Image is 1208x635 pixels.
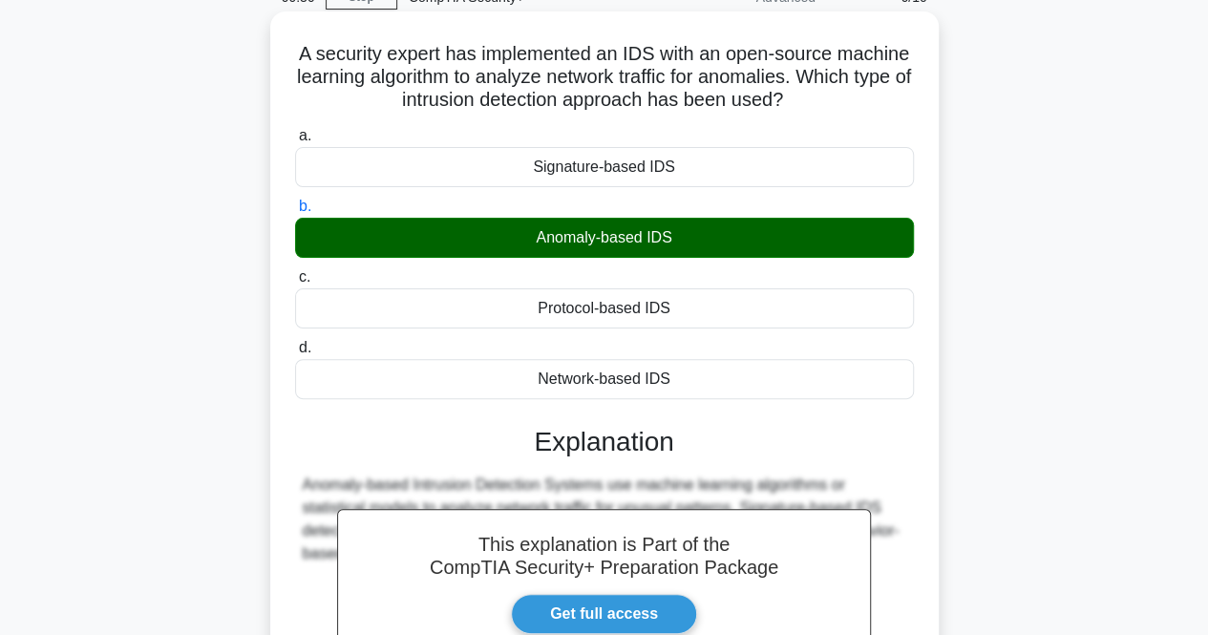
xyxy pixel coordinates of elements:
[295,288,914,328] div: Protocol-based IDS
[299,339,311,355] span: d.
[299,268,310,285] span: c.
[293,42,916,113] h5: A security expert has implemented an IDS with an open-source machine learning algorithm to analyz...
[299,127,311,143] span: a.
[511,594,697,634] a: Get full access
[299,198,311,214] span: b.
[295,147,914,187] div: Signature-based IDS
[295,218,914,258] div: Anomaly-based IDS
[295,359,914,399] div: Network-based IDS
[303,474,906,565] div: Anomaly-based Intrusion Detection Systems use machine learning algorithms or statistical models t...
[307,426,902,458] h3: Explanation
